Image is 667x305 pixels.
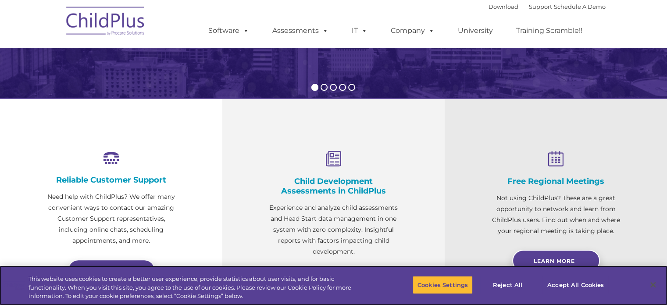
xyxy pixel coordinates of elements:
button: Reject All [480,276,535,294]
h4: Child Development Assessments in ChildPlus [266,176,401,196]
a: Software [200,22,258,39]
a: Training Scramble!! [507,22,591,39]
a: Learn more [68,259,155,281]
a: Download [489,3,518,10]
p: Not using ChildPlus? These are a great opportunity to network and learn from ChildPlus users. Fin... [489,193,623,237]
span: Learn More [534,258,575,264]
button: Close [643,275,663,294]
button: Cookies Settings [413,276,473,294]
font: | [489,3,606,10]
div: This website uses cookies to create a better user experience, provide statistics about user visit... [29,275,367,301]
a: Learn More [512,250,600,272]
a: Support [529,3,552,10]
a: Schedule A Demo [554,3,606,10]
a: Company [382,22,443,39]
a: University [449,22,502,39]
h4: Reliable Customer Support [44,175,178,185]
h4: Free Regional Meetings [489,176,623,186]
span: Last name [122,58,149,65]
a: Assessments [264,22,337,39]
a: IT [343,22,376,39]
span: Phone number [122,94,159,100]
button: Accept All Cookies [542,276,609,294]
img: ChildPlus by Procare Solutions [62,0,150,44]
p: Need help with ChildPlus? We offer many convenient ways to contact our amazing Customer Support r... [44,191,178,246]
p: Experience and analyze child assessments and Head Start data management in one system with zero c... [266,202,401,257]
